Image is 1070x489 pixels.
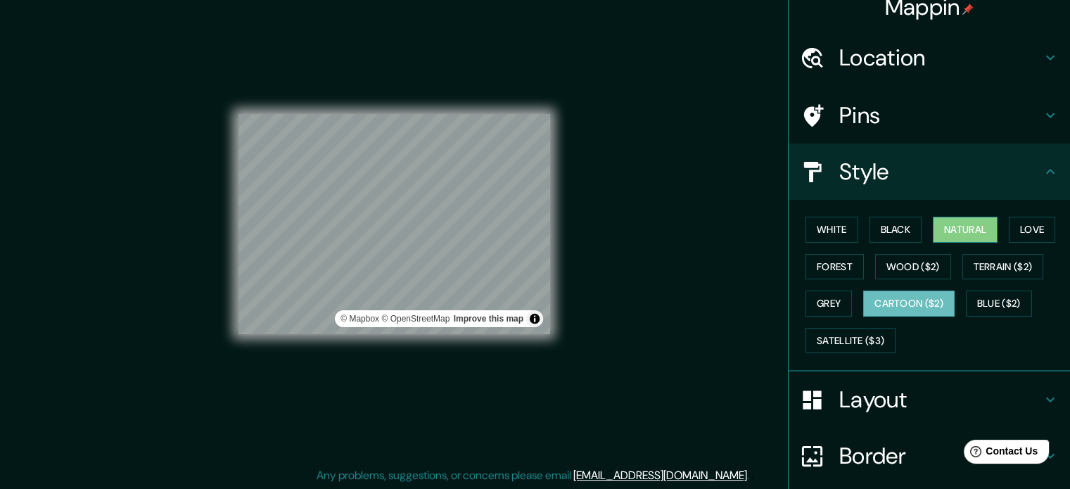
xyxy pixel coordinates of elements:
canvas: Map [238,114,550,334]
button: Wood ($2) [875,254,951,280]
a: [EMAIL_ADDRESS][DOMAIN_NAME] [573,468,747,483]
button: Satellite ($3) [805,328,896,354]
h4: Border [839,442,1042,470]
button: Natural [933,217,998,243]
img: pin-icon.png [962,4,974,15]
h4: Pins [839,101,1042,129]
div: Pins [789,87,1070,144]
button: Forest [805,254,864,280]
iframe: Help widget launcher [945,434,1055,474]
h4: Layout [839,386,1042,414]
div: Layout [789,371,1070,428]
div: . [751,467,754,484]
button: White [805,217,858,243]
a: Mapbox [340,314,379,324]
a: OpenStreetMap [381,314,450,324]
h4: Style [839,158,1042,186]
button: Love [1009,217,1055,243]
h4: Location [839,44,1042,72]
button: Toggle attribution [526,310,543,327]
div: . [749,467,751,484]
button: Cartoon ($2) [863,291,955,317]
div: Location [789,30,1070,86]
button: Blue ($2) [966,291,1032,317]
div: Style [789,144,1070,200]
button: Terrain ($2) [962,254,1044,280]
button: Black [870,217,922,243]
a: Map feedback [454,314,523,324]
div: Border [789,428,1070,484]
button: Grey [805,291,852,317]
p: Any problems, suggestions, or concerns please email . [317,467,749,484]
